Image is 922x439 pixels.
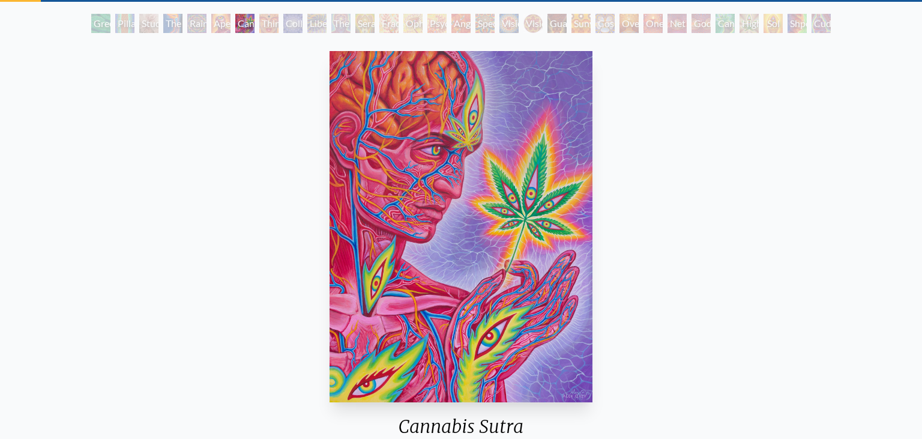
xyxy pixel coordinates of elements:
div: Collective Vision [283,14,303,33]
div: Cuddle [812,14,831,33]
div: Shpongled [788,14,807,33]
div: Third Eye Tears of Joy [259,14,279,33]
div: Sunyata [571,14,591,33]
div: Cosmic Elf [595,14,615,33]
div: Guardian of Infinite Vision [547,14,567,33]
div: The Torch [163,14,182,33]
div: Higher Vision [740,14,759,33]
div: Vision Crystal [499,14,519,33]
div: Angel Skin [451,14,471,33]
div: Spectral Lotus [475,14,495,33]
div: Pillar of Awareness [115,14,134,33]
div: Study for the Great Turn [139,14,158,33]
div: Net of Being [667,14,687,33]
div: Aperture [211,14,230,33]
div: Oversoul [619,14,639,33]
div: Rainbow Eye Ripple [187,14,206,33]
div: Fractal Eyes [379,14,399,33]
div: Sol Invictus [764,14,783,33]
div: Green Hand [91,14,110,33]
div: Psychomicrograph of a Fractal Paisley Cherub Feather Tip [427,14,447,33]
div: Seraphic Transport Docking on the Third Eye [355,14,375,33]
div: The Seer [331,14,351,33]
div: Cannafist [716,14,735,33]
div: Liberation Through Seeing [307,14,327,33]
div: One [643,14,663,33]
div: Vision [PERSON_NAME] [523,14,543,33]
div: Ophanic Eyelash [403,14,423,33]
div: Cannabis Sutra [235,14,255,33]
div: Godself [691,14,711,33]
img: Cannabis-Sutra-2007-Alex-Grey-watermarked.jpg [330,51,593,402]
